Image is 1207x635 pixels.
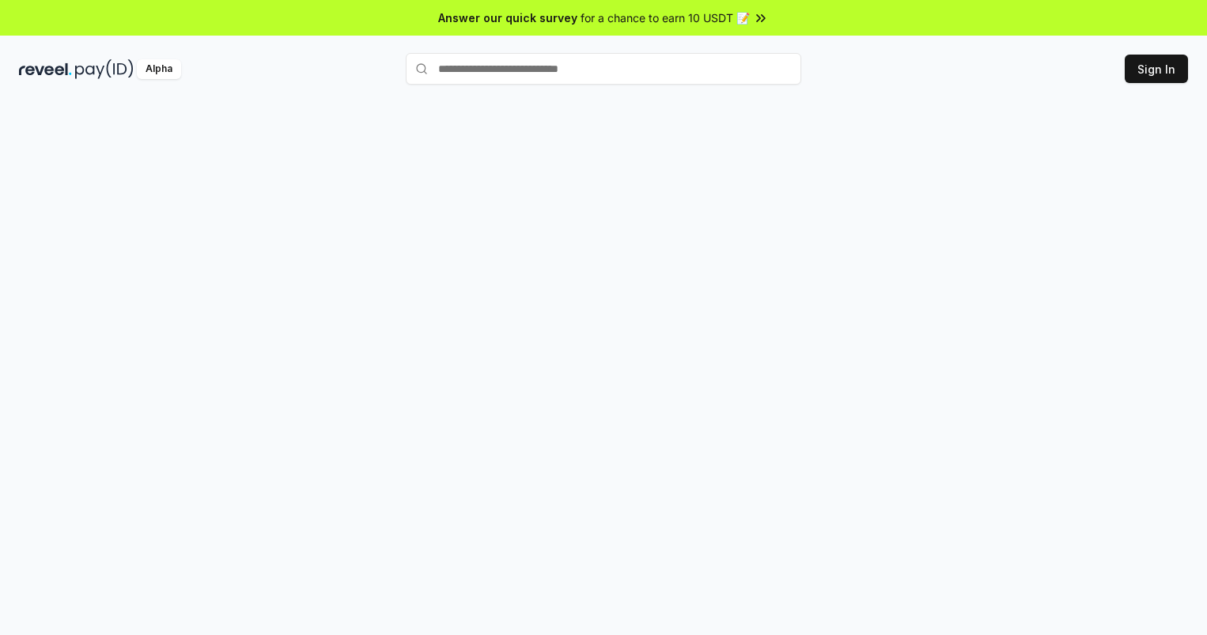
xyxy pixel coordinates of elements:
img: pay_id [75,59,134,79]
img: reveel_dark [19,59,72,79]
span: Answer our quick survey [438,9,577,26]
button: Sign In [1125,55,1188,83]
span: for a chance to earn 10 USDT 📝 [581,9,750,26]
div: Alpha [137,59,181,79]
